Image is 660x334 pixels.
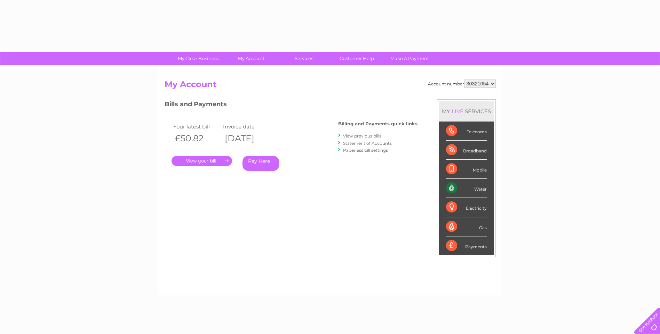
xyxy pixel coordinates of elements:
[242,156,279,171] a: Pay Here
[328,52,385,65] a: Customer Help
[343,141,392,146] a: Statement of Accounts
[221,131,271,145] th: [DATE]
[446,217,487,236] div: Gas
[172,156,232,166] a: .
[172,122,222,131] td: Your latest bill
[172,131,222,145] th: £50.82
[446,198,487,217] div: Electricity
[343,148,388,153] a: Paperless bill settings
[450,108,465,115] div: LIVE
[343,133,381,139] a: View previous bills
[446,122,487,141] div: Telecoms
[338,121,418,126] h4: Billing and Payments quick links
[428,80,496,88] div: Account number
[446,236,487,255] div: Payments
[275,52,333,65] a: Services
[169,52,227,65] a: My Clear Business
[221,122,271,131] td: Invoice date
[165,80,496,93] h2: My Account
[446,141,487,160] div: Broadband
[446,160,487,179] div: Mobile
[165,99,418,111] h3: Bills and Payments
[439,101,494,121] div: MY SERVICES
[222,52,280,65] a: My Account
[446,179,487,198] div: Water
[381,52,438,65] a: Make A Payment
